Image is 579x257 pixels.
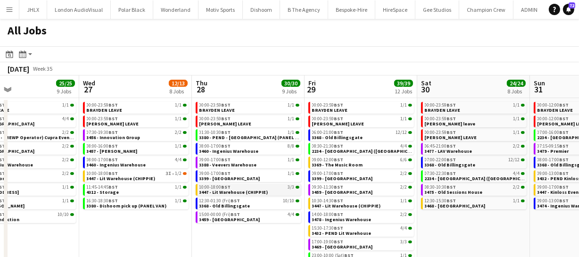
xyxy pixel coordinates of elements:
a: 08:30-10:30BST2/23475 - Old Sessions House [425,184,525,195]
span: BST [231,211,240,217]
span: 07:15-09:15 [538,144,569,149]
div: 00:00-23:59BST1/1BRAYDEN LEAVE [308,102,414,116]
span: 3I [166,171,172,176]
a: 00:00-23:59BST1/1BRAYDEN LEAVE [312,102,412,113]
span: 12/12 [396,130,407,135]
a: 07:30-22:30BST4/42234 - [GEOGRAPHIC_DATA] ([GEOGRAPHIC_DATA]) [425,170,525,181]
a: 10:30-14:30BST1/13447 - Lit Warehouse (CHIPPIE) [312,198,412,208]
div: 07:30-22:30BST4/42234 - [GEOGRAPHIC_DATA] ([GEOGRAPHIC_DATA]) [421,170,527,184]
a: 09:30-11:30BST2/23459 - [GEOGRAPHIC_DATA] [312,184,412,195]
span: 09:00-17:00 [538,185,569,190]
span: 00:00-23:59 [87,103,118,108]
span: 3388 - Veevers Warehouse [199,162,257,168]
span: 3380 - PEND - Glasgow (PANEL VAN) [199,134,306,141]
span: 15:30-17:30 [312,226,344,231]
span: BST [334,184,344,190]
span: 00:00-23:59 [87,116,118,121]
span: BST [447,116,456,122]
div: 12:30-15:30BST1/13468 - [GEOGRAPHIC_DATA] [421,198,527,211]
span: BST [334,129,344,135]
span: 3399 - King's Observatory [312,175,373,182]
a: 00:00-23:59BST1/1BRAYDEN LEAVE [87,102,187,113]
span: BRAYDEN LEAVE [312,107,348,113]
span: 3460 - Ingenius Warehouse [199,148,259,154]
span: BRAYDEN LEAVE [87,107,123,113]
span: 1/1 [63,103,69,108]
span: 3459 - Ham Yard Hotel [199,216,260,223]
span: 1/1 [513,199,520,203]
span: 16:30-18:30 [87,199,118,203]
a: 07:00-22:00BST12/123368 - Old Billingsgate [425,157,525,167]
span: 12:30-01:30 (Fri) [199,199,240,203]
span: BST [447,102,456,108]
span: 01:30-10:30 [199,130,231,135]
span: BST [222,143,231,149]
button: B The Agency [280,0,328,19]
span: 1/1 [401,103,407,108]
span: BST [447,170,456,176]
span: BST [560,184,569,190]
span: 09:00-17:00 [199,158,231,162]
span: 1/1 [175,103,182,108]
div: 01:30-10:30BST1/13380 - PEND - [GEOGRAPHIC_DATA] (PANEL VAN) [196,129,301,143]
div: 15:30-17:30BST4/43432 - PEND Lit Warehouse [308,225,414,239]
a: 08:00-17:00BST8/83460 - Ingenius Warehouse [199,143,299,154]
a: 09:00-17:00BST1/13399 - [GEOGRAPHIC_DATA] [199,170,299,181]
span: 10/10 [283,199,295,203]
div: 00:00-23:59BST1/1[PERSON_NAME] LEAVE [83,116,189,129]
span: BST [447,157,456,163]
div: 07:00-22:00BST12/123368 - Old Billingsgate [421,157,527,170]
span: 00:00-23:59 [199,116,231,121]
span: 3447 - Lit Warehouse (CHIPPIE) [199,189,268,195]
span: 00:00-12:00 [538,116,569,121]
span: 1/1 [175,185,182,190]
span: 4/4 [175,158,182,162]
span: 1/1 [513,130,520,135]
span: BST [109,157,118,163]
span: BST [109,184,118,190]
div: 09:30-11:30BST2/23459 - [GEOGRAPHIC_DATA] [308,184,414,198]
span: BST [334,170,344,176]
span: 09:00-12:00 [312,158,344,162]
span: BST [560,129,569,135]
span: 1/1 [288,158,295,162]
span: 10:00-18:00 [87,171,118,176]
a: 10:00-18:00BST3/33447 - Lit Warehouse (CHIPPIE) [199,184,299,195]
span: 2/2 [513,144,520,149]
div: 09:00-12:00BST6/63369 - The Music Room [308,157,414,170]
span: 09:00-17:00 [199,171,231,176]
span: BST [447,143,456,149]
span: 3432 - PEND Lit Warehouse [312,230,372,236]
span: Wed [83,79,95,87]
div: [DATE] [8,64,29,74]
button: ADMIN [513,0,546,19]
span: BST [334,157,344,163]
span: BST [334,143,344,149]
div: 09:00-17:00BST2/23399 - [GEOGRAPHIC_DATA] [308,170,414,184]
a: 00:00-23:59BST1/1[PERSON_NAME] LEAVE [425,129,525,140]
span: 72 [569,2,575,8]
button: Dishoom [243,0,280,19]
span: Fri [308,79,316,87]
span: 2/2 [63,171,69,176]
div: 08:30-21:30BST4/42234 - [GEOGRAPHIC_DATA] ([GEOGRAPHIC_DATA]) [308,143,414,157]
div: 06:00-21:00BST12/123368 - Old Billingsgate [308,129,414,143]
span: 12/12 [509,158,520,162]
button: Champion Crew [459,0,513,19]
span: BST [109,129,118,135]
div: 15:00-00:00 (Fri)BST4/43459 - [GEOGRAPHIC_DATA] [196,211,301,225]
div: 08:00-16:00BST1/13457 - [PERSON_NAME] [83,143,189,157]
span: 00:00-12:00 [538,103,569,108]
span: 14:00-18:00 [312,212,344,217]
a: 06:45-21:00BST2/23477 - LAV Warehouse [425,143,525,154]
span: BST [222,170,231,176]
a: 06:00-21:00BST12/123368 - Old Billingsgate [312,129,412,140]
span: 3459 - Ham Yard Hotel [312,189,373,195]
div: 09:00-17:00BST1/13388 - Veevers Warehouse [196,157,301,170]
span: 1/1 [175,116,182,121]
span: 00:00-23:59 [425,103,456,108]
span: 07:30-19:30 [87,130,118,135]
span: Chris Ames leave [425,121,476,127]
span: 08:00-17:00 [538,158,569,162]
div: 08:00-17:00BST4/43460 - Ingenius Warehouse [83,157,189,170]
